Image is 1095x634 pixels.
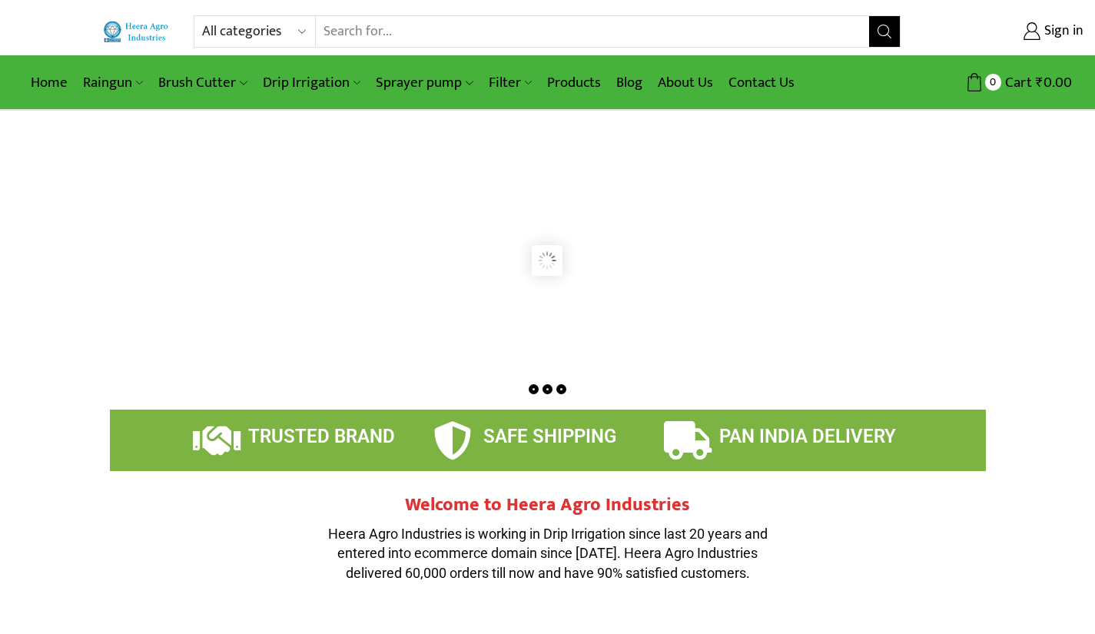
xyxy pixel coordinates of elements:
a: Home [23,65,75,101]
a: 0 Cart ₹0.00 [916,68,1072,97]
a: Sign in [924,18,1083,45]
span: PAN INDIA DELIVERY [719,426,896,447]
a: Sprayer pump [368,65,480,101]
a: Brush Cutter [151,65,254,101]
span: Sign in [1040,22,1083,41]
a: Filter [481,65,539,101]
a: Drip Irrigation [255,65,368,101]
span: TRUSTED BRAND [248,426,395,447]
a: Raingun [75,65,151,101]
h2: Welcome to Heera Agro Industries [317,494,778,516]
p: Heera Agro Industries is working in Drip Irrigation since last 20 years and entered into ecommerc... [317,524,778,583]
a: About Us [650,65,721,101]
span: ₹ [1036,71,1044,95]
span: SAFE SHIPPING [483,426,616,447]
span: Cart [1001,72,1032,93]
bdi: 0.00 [1036,71,1072,95]
button: Search button [869,16,900,47]
span: 0 [985,74,1001,90]
input: Search for... [316,16,870,47]
a: Products [539,65,609,101]
a: Blog [609,65,650,101]
a: Contact Us [721,65,802,101]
